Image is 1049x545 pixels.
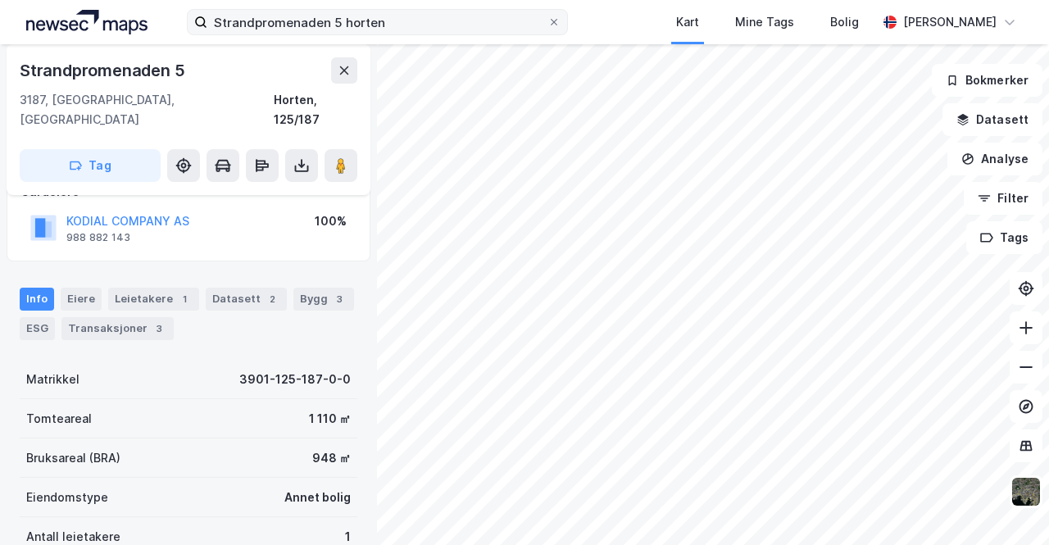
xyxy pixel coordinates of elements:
div: Kart [676,12,699,32]
button: Analyse [947,143,1042,175]
div: Eiendomstype [26,488,108,507]
div: Mine Tags [735,12,794,32]
iframe: Chat Widget [967,466,1049,545]
div: 100% [315,211,347,231]
button: Tags [966,221,1042,254]
div: Tomteareal [26,409,92,429]
div: Transaksjoner [61,317,174,340]
div: ESG [20,317,55,340]
button: Tag [20,149,161,182]
div: Strandpromenaden 5 [20,57,188,84]
div: 988 882 143 [66,231,130,244]
div: 2 [264,291,280,307]
div: Bruksareal (BRA) [26,448,120,468]
div: 3 [151,320,167,337]
input: Søk på adresse, matrikkel, gårdeiere, leietakere eller personer [207,10,547,34]
div: Bygg [293,288,354,311]
div: Annet bolig [284,488,351,507]
div: 3187, [GEOGRAPHIC_DATA], [GEOGRAPHIC_DATA] [20,90,274,129]
div: 1 [176,291,193,307]
div: Matrikkel [26,370,79,389]
div: Horten, 125/187 [274,90,357,129]
div: Leietakere [108,288,199,311]
button: Filter [964,182,1042,215]
div: 3 [331,291,347,307]
button: Bokmerker [932,64,1042,97]
div: [PERSON_NAME] [903,12,997,32]
button: Datasett [942,103,1042,136]
div: 948 ㎡ [312,448,351,468]
div: Bolig [830,12,859,32]
div: 1 110 ㎡ [309,409,351,429]
div: Datasett [206,288,287,311]
div: Eiere [61,288,102,311]
div: Info [20,288,54,311]
img: logo.a4113a55bc3d86da70a041830d287a7e.svg [26,10,148,34]
div: 3901-125-187-0-0 [239,370,351,389]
